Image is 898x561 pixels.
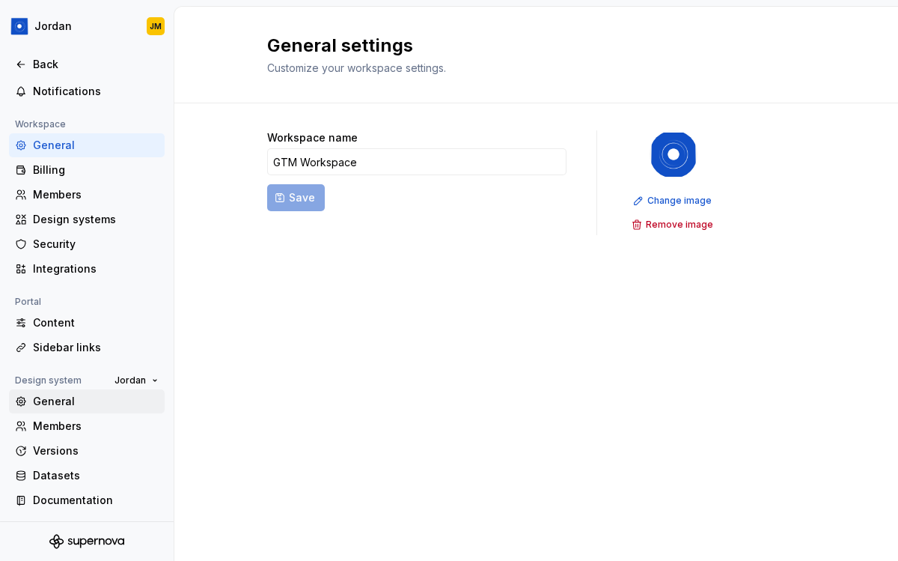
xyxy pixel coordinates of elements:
[627,214,720,235] button: Remove image
[9,232,165,256] a: Security
[9,439,165,463] a: Versions
[9,183,165,207] a: Members
[267,130,358,145] label: Workspace name
[650,130,697,178] img: 049812b6-2877-400d-9dc9-987621144c16.png
[33,212,159,227] div: Design systems
[9,336,165,360] a: Sidebar links
[647,195,712,207] span: Change image
[9,52,165,76] a: Back
[629,190,718,211] button: Change image
[49,534,124,549] svg: Supernova Logo
[9,133,165,157] a: General
[9,311,165,335] a: Content
[9,414,165,438] a: Members
[114,374,146,386] span: Jordan
[33,419,159,434] div: Members
[9,488,165,512] a: Documentation
[33,187,159,202] div: Members
[9,293,47,311] div: Portal
[9,115,72,133] div: Workspace
[9,257,165,281] a: Integrations
[9,372,88,389] div: Design system
[33,340,159,355] div: Sidebar links
[34,19,72,34] div: Jordan
[267,34,446,58] h2: General settings
[150,20,162,32] div: JM
[33,468,159,483] div: Datasets
[33,237,159,252] div: Security
[9,464,165,488] a: Datasets
[3,10,171,43] button: JordanJM
[9,207,165,231] a: Design systems
[9,79,165,103] a: Notifications
[33,138,159,153] div: General
[33,163,159,178] div: Billing
[33,84,159,99] div: Notifications
[33,394,159,409] div: General
[267,61,446,74] span: Customize your workspace settings.
[10,17,28,35] img: 049812b6-2877-400d-9dc9-987621144c16.png
[646,219,713,231] span: Remove image
[9,158,165,182] a: Billing
[33,493,159,508] div: Documentation
[33,57,159,72] div: Back
[33,261,159,276] div: Integrations
[33,443,159,458] div: Versions
[33,315,159,330] div: Content
[9,389,165,413] a: General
